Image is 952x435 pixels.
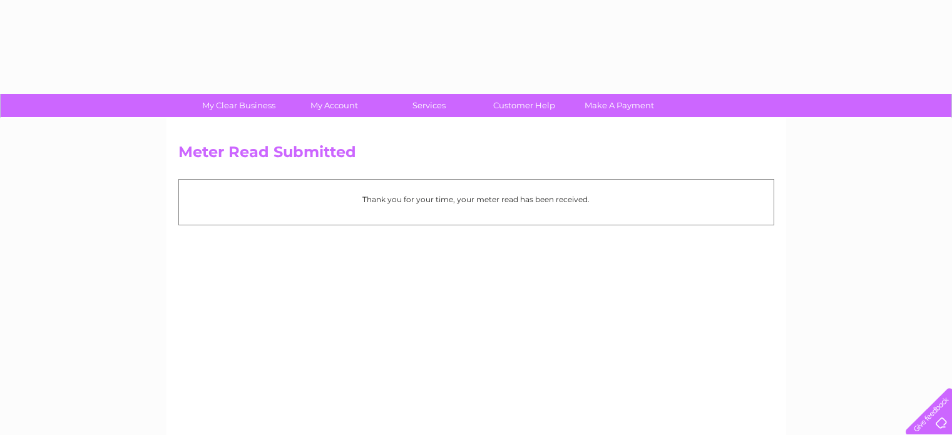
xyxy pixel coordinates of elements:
[568,94,671,117] a: Make A Payment
[187,94,290,117] a: My Clear Business
[178,143,774,167] h2: Meter Read Submitted
[282,94,386,117] a: My Account
[377,94,481,117] a: Services
[473,94,576,117] a: Customer Help
[185,193,767,205] p: Thank you for your time, your meter read has been received.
